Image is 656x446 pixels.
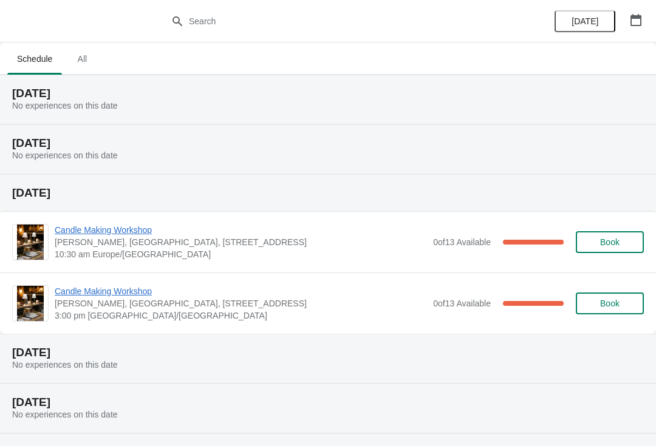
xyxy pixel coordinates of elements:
span: No experiences on this date [12,101,118,110]
span: All [67,48,97,70]
h2: [DATE] [12,187,644,199]
img: Candle Making Workshop | Laura Fisher, Scrapps Hill Farm, 550 Worting Road, Basingstoke, RG23 8PU... [17,286,44,321]
span: No experiences on this date [12,410,118,419]
span: [PERSON_NAME], [GEOGRAPHIC_DATA], [STREET_ADDRESS] [55,297,427,309]
span: Book [600,299,620,308]
h2: [DATE] [12,137,644,149]
button: [DATE] [555,10,615,32]
span: 0 of 13 Available [433,237,491,247]
h2: [DATE] [12,396,644,408]
span: No experiences on this date [12,150,118,160]
button: Book [576,231,644,253]
span: [PERSON_NAME], [GEOGRAPHIC_DATA], [STREET_ADDRESS] [55,236,427,248]
img: Candle Making Workshop | Laura Fisher, Scrapps Hill Farm, 550 Worting Road, Basingstoke, RG23 8PU... [17,225,44,260]
span: Candle Making Workshop [55,285,427,297]
span: 3:00 pm [GEOGRAPHIC_DATA]/[GEOGRAPHIC_DATA] [55,309,427,322]
input: Search [188,10,492,32]
span: No experiences on this date [12,360,118,370]
h2: [DATE] [12,87,644,100]
span: Schedule [7,48,62,70]
button: Book [576,292,644,314]
span: 0 of 13 Available [433,299,491,308]
span: [DATE] [572,16,598,26]
span: Candle Making Workshop [55,224,427,236]
span: Book [600,237,620,247]
h2: [DATE] [12,346,644,359]
span: 10:30 am Europe/[GEOGRAPHIC_DATA] [55,248,427,260]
